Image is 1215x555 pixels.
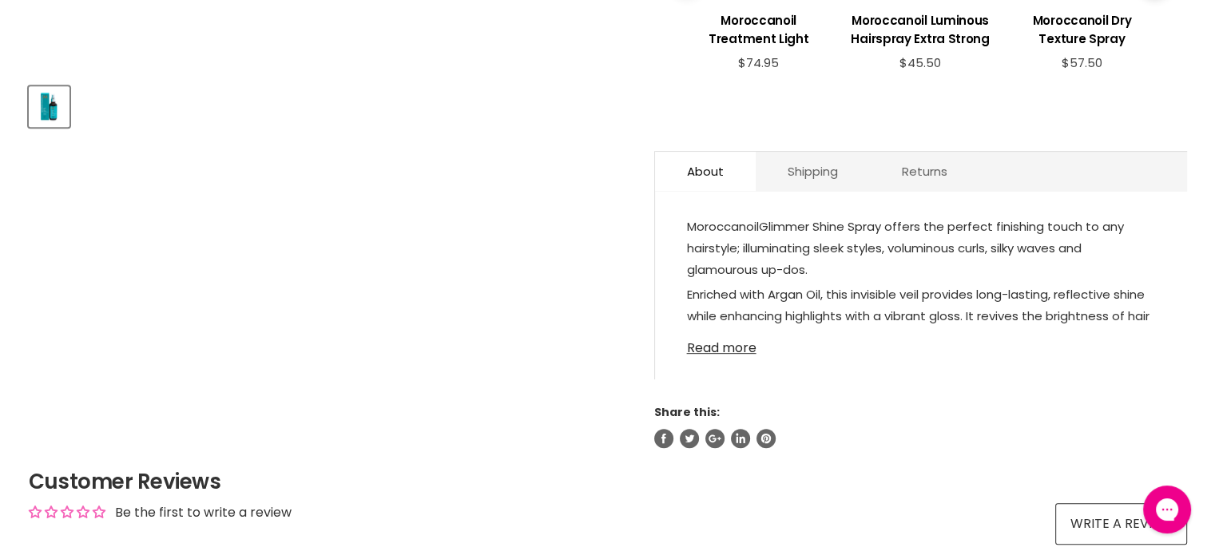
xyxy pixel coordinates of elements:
[687,216,1155,283] p: Moroccanoil
[738,54,779,71] span: $74.95
[29,86,69,127] button: Moroccanoil Glimmer Shine Spray
[655,152,756,191] a: About
[686,11,832,48] h3: Moroccanoil Treatment Light
[899,54,941,71] span: $45.50
[870,152,979,191] a: Returns
[687,286,1155,367] span: Enriched with Argan Oil, this invisible veil provides long-lasting, reflective shine while enhanc...
[29,467,1187,496] h2: Customer Reviews
[29,503,105,521] div: Average rating is 0.00 stars
[26,81,628,127] div: Product thumbnails
[30,88,68,125] img: Moroccanoil Glimmer Shine Spray
[1055,503,1187,545] a: Write a review
[1009,11,1154,48] h3: Moroccanoil Dry Texture Spray
[654,405,1187,448] aside: Share this:
[756,152,870,191] a: Shipping
[1062,54,1102,71] span: $57.50
[1135,480,1199,539] iframe: Gorgias live chat messenger
[687,331,1155,355] a: Read more
[115,504,292,521] div: Be the first to write a review
[654,404,720,420] span: Share this:
[687,218,1124,278] span: Glimmer Shine Spray offers the perfect finishing touch to any hairstyle; illuminating sleek style...
[848,11,993,48] h3: Moroccanoil Luminous Hairspray Extra Strong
